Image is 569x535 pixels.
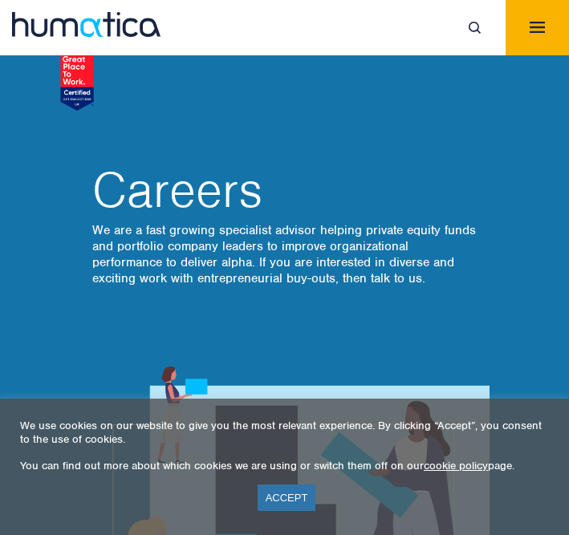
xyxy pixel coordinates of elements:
img: menuicon [530,22,545,33]
p: You can find out more about which cookies we are using or switch them off on our page. [20,459,549,472]
img: logo [12,12,161,37]
a: cookie policy [424,459,488,472]
p: We use cookies on our website to give you the most relevant experience. By clicking “Accept”, you... [20,419,549,446]
a: ACCEPT [258,484,316,511]
p: We are a fast growing specialist advisor helping private equity funds and portfolio company leade... [92,222,478,286]
img: search_icon [469,22,481,34]
h2: Careers [92,166,478,214]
